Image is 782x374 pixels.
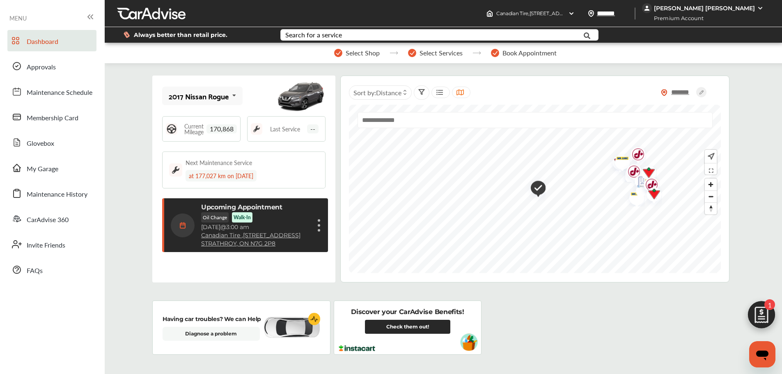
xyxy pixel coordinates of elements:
[166,123,177,135] img: steering_logo
[251,123,262,135] img: maintenance_logo
[163,327,260,341] a: Diagnose a problem
[606,151,627,176] div: Map marker
[169,163,182,177] img: maintenance_logo
[349,105,721,273] canvas: Map
[635,7,635,20] img: header-divider.bc55588e.svg
[619,165,641,182] img: GM+NFMP.png
[365,320,450,334] a: Check them out!
[206,124,237,133] span: 170,868
[638,173,660,199] img: logo-jiffylube.png
[630,179,651,196] img: GM+NFMP.png
[705,202,717,214] button: Reset bearing to north
[623,187,645,207] img: logo-mr-lube.png
[705,190,717,202] button: Zoom out
[220,223,226,231] span: @
[186,158,252,167] div: Next Maintenance Service
[706,152,715,161] img: recenter.ce011a49.svg
[620,160,641,186] div: Map marker
[27,215,69,225] span: CarAdvise 360
[27,37,58,47] span: Dashboard
[757,5,764,11] img: WGsFRI8htEPBVLJbROoPRyZpYNWhNONpIPPETTm6eUC0GeLEiAAAAAElFTkSuQmCC
[339,345,375,351] img: instacart-logo.217963cc.svg
[7,81,96,102] a: Maintenance Schedule
[201,232,300,239] a: Canadian Tire ,[STREET_ADDRESS]
[568,10,575,17] img: header-down-arrow.9dd2ce7d.svg
[27,113,78,124] span: Membership Card
[7,234,96,255] a: Invite Friends
[420,49,463,57] span: Select Services
[7,30,96,51] a: Dashboard
[201,212,229,223] p: Oil Change
[285,32,342,38] div: Search for a service
[27,87,92,98] span: Maintenance Schedule
[496,10,639,16] span: Canadian Tire , [STREET_ADDRESS] STRATHROY , ON N7G 2P8
[307,124,319,133] span: --
[134,32,227,38] span: Always better than retail price.
[460,333,478,351] img: instacart-vehicle.0979a191.svg
[308,313,321,325] img: cardiogram-logo.18e20815.svg
[628,170,649,196] div: Map marker
[27,62,56,73] span: Approvals
[27,240,65,251] span: Invite Friends
[234,214,251,221] p: Walk-In
[7,55,96,77] a: Approvals
[7,157,96,179] a: My Garage
[7,183,96,204] a: Maintenance History
[346,49,380,57] span: Select Shop
[226,223,249,231] span: 3:00 am
[186,170,257,181] div: at 177,027 km on [DATE]
[661,89,667,96] img: location_vector_orange.38f05af8.svg
[270,126,300,132] span: Last Service
[27,266,43,276] span: FAQs
[376,88,401,97] span: Distance
[624,143,645,169] div: Map marker
[749,341,775,367] iframe: Button to launch messaging window
[163,314,261,324] p: Having car troubles? We can Help
[334,49,342,57] img: stepper-checkmark.b5569197.svg
[619,163,640,183] div: Map marker
[7,132,96,153] a: Glovebox
[619,165,640,182] div: Map marker
[635,161,656,186] div: Map marker
[635,161,657,186] img: logo-canadian-tire.png
[640,183,661,207] div: Map marker
[642,3,652,13] img: jVpblrzwTbfkPYzPPzSLxeg0AAAAASUVORK5CYII=
[408,49,416,57] img: stepper-checkmark.b5569197.svg
[606,151,628,176] img: logo-canadian-tire.png
[27,164,58,174] span: My Garage
[169,92,229,100] div: 2017 Nissan Rogue
[742,297,781,337] img: edit-cartIcon.11d11f9a.svg
[201,240,275,247] a: STRATHROY, ON N7G 2P8
[472,51,481,55] img: stepper-arrow.e24c07c6.svg
[640,183,662,207] img: logo-canadian-tire.png
[171,213,195,237] img: calendar-icon.35d1de04.svg
[201,223,220,231] span: [DATE]
[351,307,464,317] p: Discover your CarAdvise Benefits!
[628,170,650,196] img: empty_shop_logo.394c5474.svg
[609,151,631,171] img: logo-mr-lube.png
[705,203,717,214] span: Reset bearing to north
[654,5,755,12] div: [PERSON_NAME] [PERSON_NAME]
[263,317,320,339] img: diagnose-vehicle.c84bcb0a.svg
[276,78,326,115] img: mobile_11703_st0640_046.jpg
[705,191,717,202] span: Zoom out
[525,177,545,202] div: Map marker
[491,49,499,57] img: stepper-checkmark.b5569197.svg
[124,31,130,38] img: dollor_label_vector.a70140d1.svg
[7,259,96,280] a: FAQs
[624,143,646,169] img: logo-jiffylube.png
[7,106,96,128] a: Membership Card
[7,208,96,229] a: CarAdvise 360
[27,189,87,200] span: Maintenance History
[630,179,650,196] div: Map marker
[27,138,54,149] span: Glovebox
[764,299,775,310] span: 1
[525,177,546,202] img: check-icon.521c8815.svg
[643,14,710,23] span: Premium Account
[9,15,27,21] span: MENU
[486,10,493,17] img: header-home-logo.8d720a4f.svg
[619,163,641,183] img: logo-mr-lube.png
[705,179,717,190] button: Zoom in
[502,49,557,57] span: Book Appointment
